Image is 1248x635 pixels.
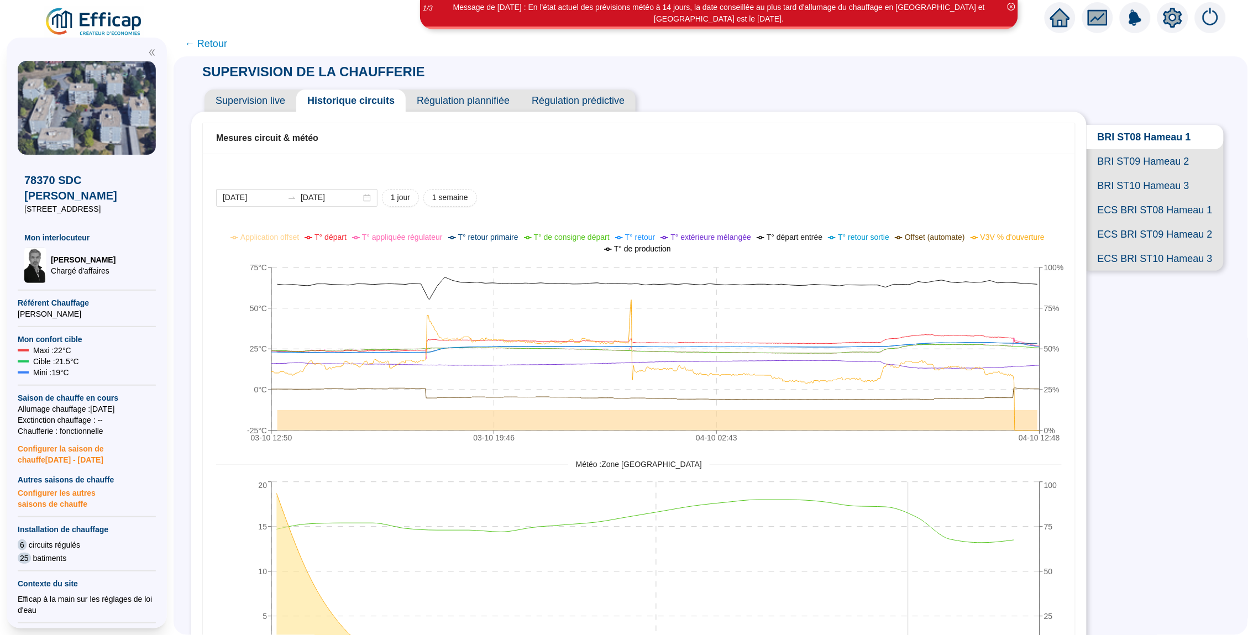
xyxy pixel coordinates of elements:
span: T° départ entrée [767,233,822,242]
tspan: 75°C [250,263,267,272]
span: BRI ST09 Hameau 2 [1087,149,1224,174]
span: setting [1163,8,1183,28]
span: Mon interlocuteur [24,232,149,243]
span: Saison de chauffe en cours [18,392,156,403]
span: BRI ST10 Hameau 3 [1087,174,1224,198]
tspan: 15 [258,522,267,531]
i: 1 / 3 [423,4,433,12]
tspan: 0°C [254,385,268,394]
span: [PERSON_NAME] [51,254,116,265]
span: Référent Chauffage [18,297,156,308]
tspan: 5 [263,612,267,621]
span: close-circle [1008,3,1015,11]
tspan: 25% [1044,385,1060,394]
span: Application offset [240,233,299,242]
span: Cible : 21.5 °C [33,356,79,367]
tspan: 25 [1044,612,1053,621]
span: Chaufferie : fonctionnelle [18,426,156,437]
span: ECS BRI ST10 Hameau 3 [1087,246,1224,271]
tspan: 50°C [250,304,267,313]
span: Chargé d'affaires [51,265,116,276]
div: Efficap à la main sur les réglages de loi d'eau [18,594,156,616]
span: swap-right [287,193,296,202]
tspan: 20 [258,481,267,490]
tspan: 100 [1044,481,1057,490]
span: ECS BRI ST08 Hameau 1 [1087,198,1224,222]
span: T° extérieure mélangée [670,233,751,242]
span: Historique circuits [296,90,406,112]
div: Mesures circuit & météo [216,132,1062,145]
span: home [1050,8,1070,28]
img: efficap energie logo [44,7,144,38]
tspan: 50% [1044,344,1060,353]
span: T° de consigne départ [534,233,610,242]
span: T° départ [314,233,347,242]
tspan: 75% [1044,304,1060,313]
span: SUPERVISION DE LA CHAUFFERIE [191,64,436,79]
span: Configurer les autres saisons de chauffe [18,485,156,510]
img: alerts [1120,2,1151,33]
button: 1 jour [382,189,419,207]
span: Contexte du site [18,578,156,589]
span: [PERSON_NAME] [18,308,156,319]
tspan: 0% [1044,426,1055,435]
tspan: 10 [258,567,267,576]
tspan: 50 [1044,567,1053,576]
span: to [287,193,296,202]
span: T° retour primaire [458,233,518,242]
span: [STREET_ADDRESS] [24,203,149,214]
span: Régulation prédictive [521,90,636,112]
span: Installation de chauffage [18,524,156,535]
tspan: 75 [1044,522,1053,531]
span: 25 [18,553,31,564]
span: batiments [33,553,67,564]
tspan: 25°C [250,344,267,353]
span: ← Retour [185,36,227,51]
span: V3V % d'ouverture [980,233,1045,242]
span: 6 [18,539,27,550]
span: T° appliquée régulateur [362,233,443,242]
span: Configurer la saison de chauffe [DATE] - [DATE] [18,437,156,465]
span: 1 jour [391,192,410,203]
span: Météo : Zone [GEOGRAPHIC_DATA] [568,459,710,470]
span: Exctinction chauffage : -- [18,414,156,426]
span: T° retour sortie [838,233,889,242]
input: Date de début [223,192,283,203]
span: 78370 SDC [PERSON_NAME] [24,172,149,203]
span: Mon confort cible [18,334,156,345]
span: Supervision live [204,90,296,112]
span: 1 semaine [432,192,468,203]
div: Message de [DATE] : En l'état actuel des prévisions météo à 14 jours, la date conseillée au plus ... [422,2,1016,25]
input: Date de fin [301,192,361,203]
tspan: 03-10 19:46 [473,433,515,442]
tspan: 04-10 12:48 [1019,433,1060,442]
span: T° retour [625,233,656,242]
span: ECS BRI ST09 Hameau 2 [1087,222,1224,246]
span: Autres saisons de chauffe [18,474,156,485]
tspan: 04-10 02:43 [696,433,737,442]
img: Chargé d'affaires [24,248,46,283]
button: 1 semaine [423,189,477,207]
span: circuits régulés [29,539,80,550]
span: Mini : 19 °C [33,367,69,378]
span: Régulation plannifiée [406,90,521,112]
span: double-left [148,49,156,56]
tspan: 03-10 12:50 [251,433,292,442]
tspan: -25°C [247,426,267,435]
span: fund [1088,8,1108,28]
img: alerts [1195,2,1226,33]
span: Maxi : 22 °C [33,345,71,356]
span: T° de production [614,244,671,253]
span: Allumage chauffage : [DATE] [18,403,156,414]
span: BRI ST08 Hameau 1 [1087,125,1224,149]
tspan: 100% [1044,263,1064,272]
span: Offset (automate) [905,233,965,242]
